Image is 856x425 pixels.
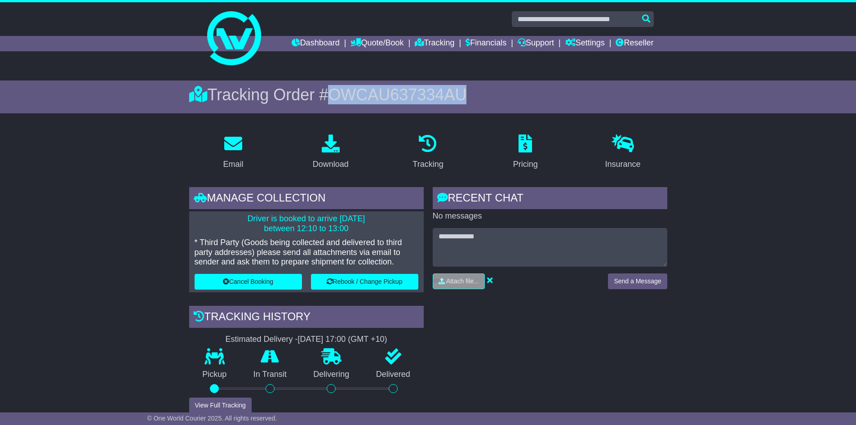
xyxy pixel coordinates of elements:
span: OWCAU637334AU [328,85,466,104]
button: Rebook / Change Pickup [311,274,418,290]
div: Download [313,158,349,170]
a: Tracking [415,36,454,51]
a: Reseller [616,36,653,51]
a: Financials [466,36,506,51]
div: Pricing [513,158,538,170]
a: Support [518,36,554,51]
a: Dashboard [292,36,340,51]
a: Tracking [407,131,449,174]
a: Pricing [507,131,544,174]
div: Tracking Order # [189,85,667,104]
a: Quote/Book [350,36,404,51]
a: Insurance [599,131,647,174]
p: In Transit [240,370,300,380]
a: Download [307,131,355,174]
p: Driver is booked to arrive [DATE] between 12:10 to 13:00 [195,214,418,233]
a: Email [217,131,249,174]
div: Insurance [605,158,641,170]
button: View Full Tracking [189,398,252,413]
div: [DATE] 17:00 (GMT +10) [298,335,387,344]
span: © One World Courier 2025. All rights reserved. [147,415,277,422]
div: Email [223,158,243,170]
div: Tracking [412,158,443,170]
p: Pickup [189,370,240,380]
div: Tracking history [189,306,424,330]
button: Send a Message [608,273,667,289]
div: Manage collection [189,187,424,211]
p: Delivered [363,370,424,380]
p: No messages [433,211,667,221]
a: Settings [565,36,605,51]
div: RECENT CHAT [433,187,667,211]
p: Delivering [300,370,363,380]
div: Estimated Delivery - [189,335,424,344]
button: Cancel Booking [195,274,302,290]
p: * Third Party (Goods being collected and delivered to third party addresses) please send all atta... [195,238,418,267]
